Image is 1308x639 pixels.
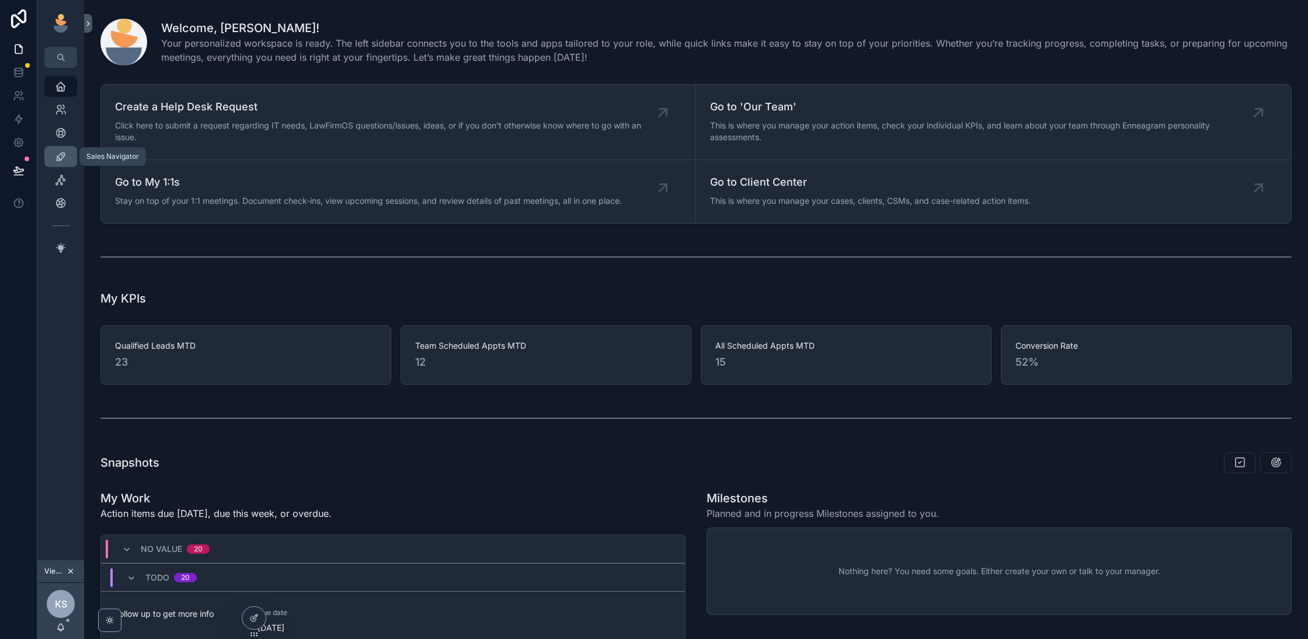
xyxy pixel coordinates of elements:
span: Your personalized workspace is ready. The left sidebar connects you to the tools and apps tailore... [161,36,1292,64]
span: KS [55,597,67,611]
span: Follow up to get more info [115,608,243,620]
div: 20 [194,544,203,554]
span: 23 [115,354,377,370]
a: Go to Client CenterThis is where you manage your cases, clients, CSMs, and case-related action it... [696,160,1291,223]
span: 15 [715,354,977,370]
span: All Scheduled Appts MTD [715,340,977,352]
span: Todo [145,572,169,584]
span: This is where you manage your cases, clients, CSMs, and case-related action items. [710,195,1031,207]
span: Viewing as [PERSON_NAME] [44,567,64,576]
span: 52% [1015,354,1277,370]
a: Go to My 1:1sStay on top of your 1:1 meetings. Document check-ins, view upcoming sessions, and re... [101,160,696,223]
span: Go to 'Our Team' [710,99,1258,115]
a: Create a Help Desk RequestClick here to submit a request regarding IT needs, LawFirmOS questions/... [101,85,696,160]
span: Due date [258,608,386,617]
div: 20 [181,573,190,582]
span: Go to My 1:1s [115,174,622,190]
h1: Milestones [707,490,939,506]
span: Nothing here? You need some goals. Either create your own or talk to your manager. [839,565,1160,577]
span: This is where you manage your action items, check your individual KPIs, and learn about your team... [710,120,1258,143]
div: scrollable content [37,68,84,273]
span: No value [141,543,182,555]
h1: My KPIs [100,290,146,307]
span: Conversion Rate [1015,340,1277,352]
h1: Welcome, [PERSON_NAME]! [161,20,1292,36]
span: Stay on top of your 1:1 meetings. Document check-ins, view upcoming sessions, and review details ... [115,195,622,207]
span: Planned and in progress Milestones assigned to you. [707,506,939,520]
p: [DATE] [258,622,284,634]
span: Team Scheduled Appts MTD [415,340,677,352]
div: Sales Navigator [86,152,139,161]
h1: My Work [100,490,332,506]
img: App logo [51,14,70,33]
h1: Snapshots [100,454,159,471]
span: Create a Help Desk Request [115,99,663,115]
span: Qualified Leads MTD [115,340,377,352]
a: Go to 'Our Team'This is where you manage your action items, check your individual KPIs, and learn... [696,85,1291,160]
span: Click here to submit a request regarding IT needs, LawFirmOS questions/issues, ideas, or if you d... [115,120,663,143]
span: Go to Client Center [710,174,1031,190]
span: 12 [415,354,677,370]
p: Action items due [DATE], due this week, or overdue. [100,506,332,520]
